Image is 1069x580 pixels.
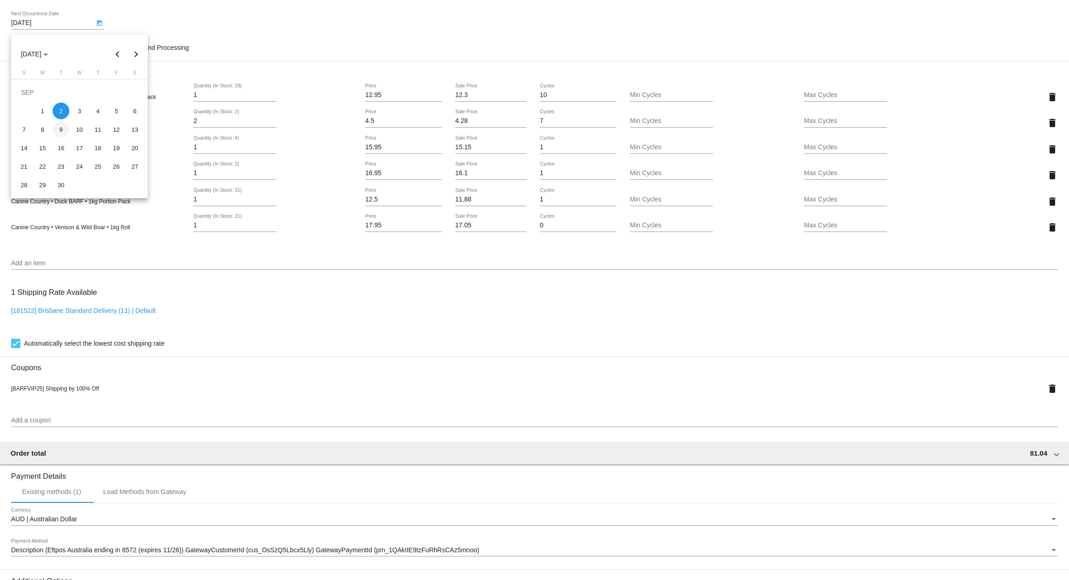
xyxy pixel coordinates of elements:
td: September 28, 2025 [15,176,33,194]
th: Saturday [126,70,144,79]
div: 23 [53,158,69,175]
div: 27 [127,158,143,175]
td: September 10, 2025 [70,120,89,139]
td: September 6, 2025 [126,102,144,120]
td: September 20, 2025 [126,139,144,157]
td: September 25, 2025 [89,157,107,176]
div: 22 [34,158,51,175]
th: Wednesday [70,70,89,79]
td: September 27, 2025 [126,157,144,176]
td: September 3, 2025 [70,102,89,120]
td: September 24, 2025 [70,157,89,176]
td: September 22, 2025 [33,157,52,176]
div: 30 [53,177,69,193]
div: 20 [127,140,143,156]
div: 21 [16,158,32,175]
td: September 7, 2025 [15,120,33,139]
th: Friday [107,70,126,79]
div: 10 [71,121,88,138]
button: Next month [127,45,145,63]
div: 19 [108,140,125,156]
td: September 11, 2025 [89,120,107,139]
td: September 26, 2025 [107,157,126,176]
td: September 30, 2025 [52,176,70,194]
td: September 13, 2025 [126,120,144,139]
button: Choose month and year [13,45,55,63]
th: Sunday [15,70,33,79]
td: September 19, 2025 [107,139,126,157]
td: September 2, 2025 [52,102,70,120]
td: September 29, 2025 [33,176,52,194]
td: September 12, 2025 [107,120,126,139]
div: 28 [16,177,32,193]
td: September 14, 2025 [15,139,33,157]
th: Monday [33,70,52,79]
td: September 18, 2025 [89,139,107,157]
button: Previous month [109,45,127,63]
div: 12 [108,121,125,138]
div: 24 [71,158,88,175]
div: 25 [90,158,106,175]
td: September 21, 2025 [15,157,33,176]
div: 1 [34,103,51,119]
div: 7 [16,121,32,138]
div: 6 [127,103,143,119]
div: 11 [90,121,106,138]
td: September 23, 2025 [52,157,70,176]
td: September 15, 2025 [33,139,52,157]
div: 26 [108,158,125,175]
div: 18 [90,140,106,156]
div: 8 [34,121,51,138]
span: [DATE] [21,50,48,58]
td: September 4, 2025 [89,102,107,120]
div: 29 [34,177,51,193]
td: September 17, 2025 [70,139,89,157]
div: 17 [71,140,88,156]
th: Thursday [89,70,107,79]
div: 4 [90,103,106,119]
td: September 16, 2025 [52,139,70,157]
td: September 9, 2025 [52,120,70,139]
div: 9 [53,121,69,138]
td: September 1, 2025 [33,102,52,120]
div: 3 [71,103,88,119]
th: Tuesday [52,70,70,79]
div: 13 [127,121,143,138]
div: 2 [53,103,69,119]
div: 15 [34,140,51,156]
div: 5 [108,103,125,119]
div: 14 [16,140,32,156]
td: September 5, 2025 [107,102,126,120]
td: September 8, 2025 [33,120,52,139]
td: SEP [15,83,144,102]
div: 16 [53,140,69,156]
